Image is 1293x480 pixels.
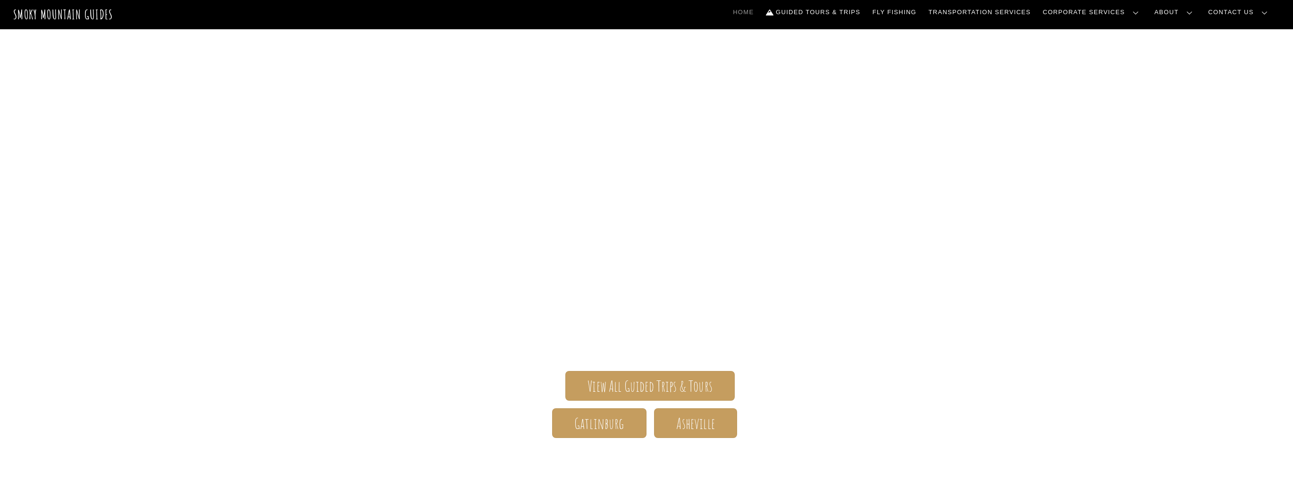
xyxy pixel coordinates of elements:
span: Asheville [676,419,714,429]
a: About [1151,2,1200,22]
a: Guided Tours & Trips [762,2,864,22]
a: Transportation Services [925,2,1034,22]
a: Home [729,2,757,22]
a: Smoky Mountain Guides [13,7,113,22]
span: Gatlinburg [574,419,624,429]
span: The ONLY one-stop, full Service Guide Company for the Gatlinburg and [GEOGRAPHIC_DATA] side of th... [373,270,920,343]
a: Gatlinburg [552,408,646,438]
a: Asheville [654,408,737,438]
a: Contact Us [1205,2,1275,22]
a: Fly Fishing [869,2,920,22]
h1: Your adventure starts here. [373,453,920,476]
a: Corporate Services [1039,2,1146,22]
span: View All Guided Trips & Tours [588,381,713,391]
a: View All Guided Trips & Tours [565,371,735,401]
span: Smoky Mountain Guides [373,223,920,270]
